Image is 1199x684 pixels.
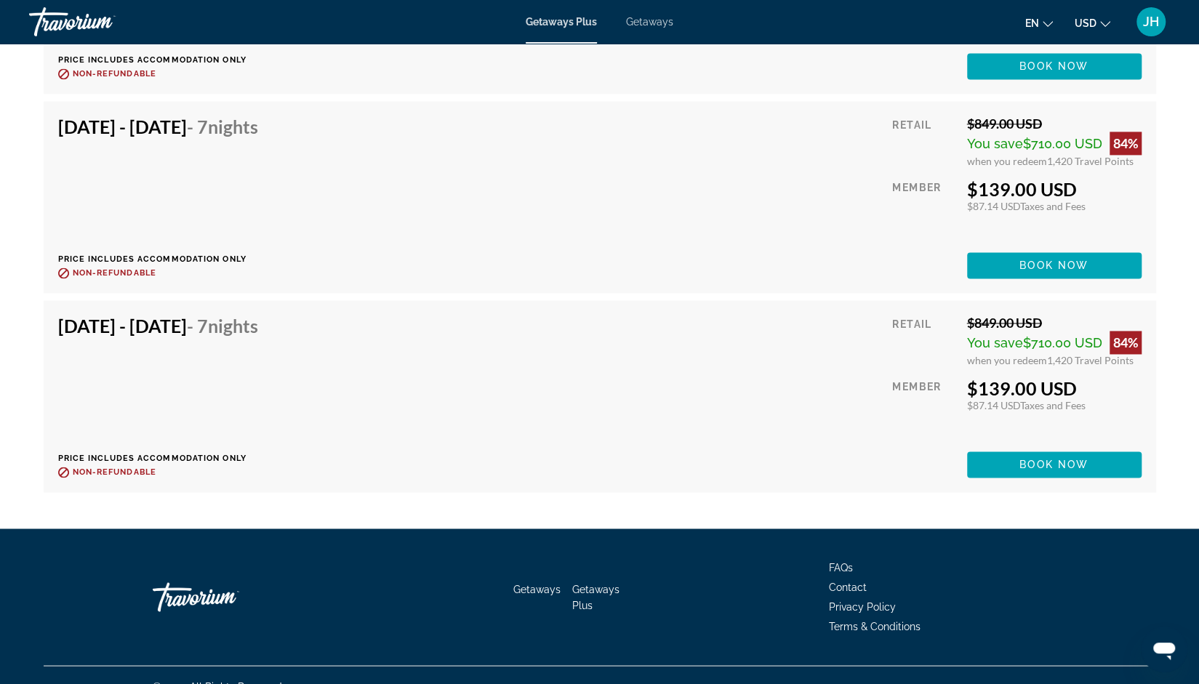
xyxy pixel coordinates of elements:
span: Book now [1019,459,1088,470]
a: FAQs [829,561,853,573]
button: Book now [967,53,1142,79]
div: 84% [1110,331,1142,354]
div: $87.14 USD [967,399,1142,411]
a: Travorium [29,3,175,41]
span: JH [1143,15,1159,29]
h4: [DATE] - [DATE] [58,315,258,337]
div: $87.14 USD [967,200,1142,212]
p: Price includes accommodation only [58,454,269,463]
span: - 7 [187,116,258,137]
div: Member [892,178,955,241]
a: Getaways [626,16,673,28]
div: $139.00 USD [967,178,1142,200]
span: You save [967,136,1023,151]
span: Taxes and Fees [1020,200,1086,212]
span: You save [967,335,1023,350]
div: $849.00 USD [967,116,1142,132]
button: Change currency [1075,12,1110,33]
span: en [1025,17,1039,29]
span: Non-refundable [73,268,156,278]
span: Book now [1019,60,1088,72]
div: Retail [892,315,955,366]
span: Non-refundable [73,69,156,79]
span: $710.00 USD [1023,335,1102,350]
a: Travorium [153,575,298,619]
span: Book now [1019,259,1088,271]
span: - 7 [187,315,258,337]
span: Nights [208,116,258,137]
a: Getaways Plus [526,16,597,28]
span: when you redeem [967,155,1047,167]
a: Getaways [513,583,561,595]
a: Privacy Policy [829,600,896,612]
h4: [DATE] - [DATE] [58,116,258,137]
span: when you redeem [967,354,1047,366]
div: $849.00 USD [967,315,1142,331]
span: Taxes and Fees [1020,399,1086,411]
button: Book now [967,252,1142,278]
div: $139.00 USD [967,377,1142,399]
div: Retail [892,116,955,167]
button: Change language [1025,12,1053,33]
span: $710.00 USD [1023,136,1102,151]
div: 84% [1110,132,1142,155]
span: Non-refundable [73,467,156,477]
a: Terms & Conditions [829,620,921,632]
div: Member [892,377,955,440]
p: Price includes accommodation only [58,254,269,264]
iframe: Button to launch messaging window [1141,626,1187,672]
span: 1,420 Travel Points [1047,155,1134,167]
button: Book now [967,451,1142,478]
span: Nights [208,315,258,337]
a: Getaways Plus [572,583,619,611]
button: User Menu [1132,7,1170,37]
span: 1,420 Travel Points [1047,354,1134,366]
span: USD [1075,17,1096,29]
p: Price includes accommodation only [58,55,269,65]
a: Contact [829,581,867,592]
